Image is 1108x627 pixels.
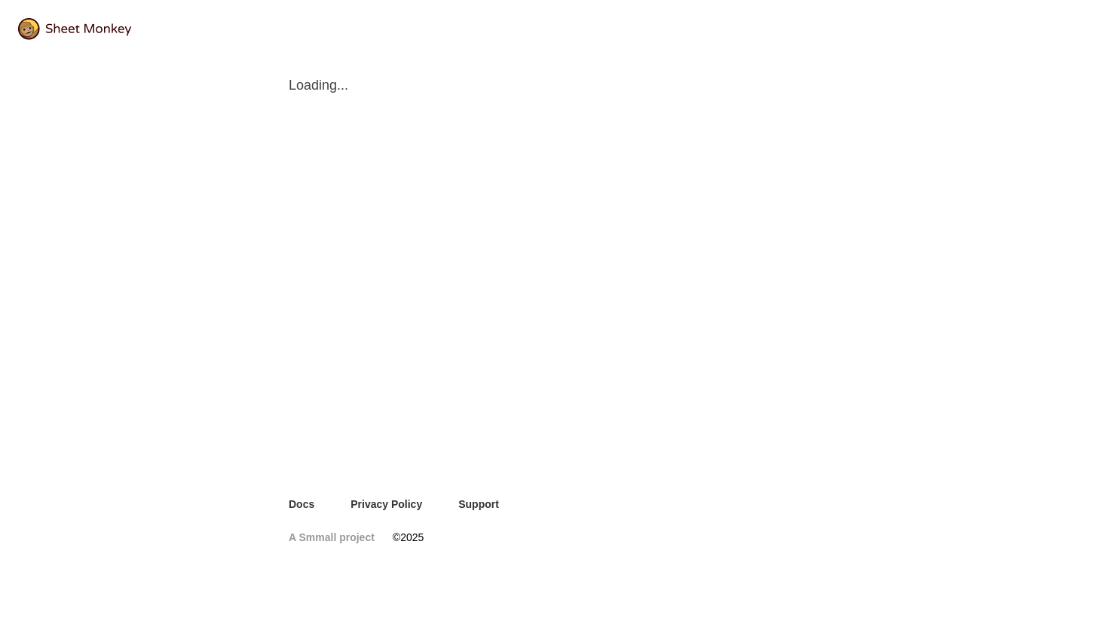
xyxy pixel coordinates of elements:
a: Docs [289,497,314,512]
span: Loading... [289,76,819,94]
a: Privacy Policy [350,497,422,512]
span: © 2025 [393,530,424,545]
a: Support [458,497,499,512]
img: logo@2x.png [18,18,131,40]
a: A Smmall project [289,530,375,545]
